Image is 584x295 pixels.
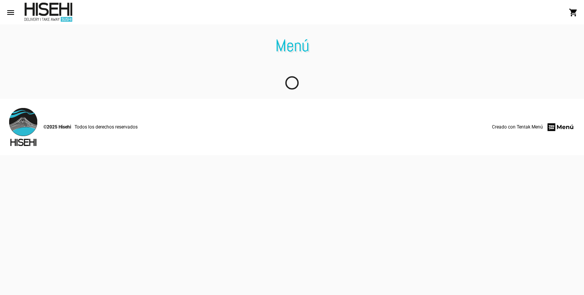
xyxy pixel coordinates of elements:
a: Creado con Tentak Menú [492,122,575,132]
span: Creado con Tentak Menú [492,123,543,131]
mat-icon: menu [6,8,15,17]
span: ©2025 Hisehi [43,123,71,131]
img: menu-firm.png [546,122,575,132]
span: Todos los derechos reservados [75,123,138,131]
mat-icon: shopping_cart [569,8,578,17]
